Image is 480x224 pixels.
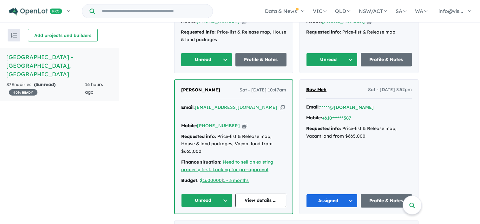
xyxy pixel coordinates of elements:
[223,177,249,183] a: 1 - 3 months
[181,53,232,66] button: Unread
[181,29,216,35] strong: Requested info:
[306,86,326,94] a: Baw Meh
[6,53,112,78] h5: [GEOGRAPHIC_DATA] - [GEOGRAPHIC_DATA] , [GEOGRAPHIC_DATA]
[181,134,216,139] strong: Requested info:
[306,18,322,24] strong: Mobile:
[34,82,56,87] strong: ( unread)
[306,126,341,131] strong: Requested info:
[9,8,62,16] img: Openlot PRO Logo White
[306,115,322,121] strong: Mobile:
[6,81,85,96] div: 87 Enquir ies
[181,177,286,184] div: |
[306,125,412,140] div: Price-list & Release map, Vacant land from $665,000
[235,53,287,66] a: Profile & Notes
[361,53,412,66] a: Profile & Notes
[28,29,98,41] button: Add projects and builders
[235,194,286,207] a: View details ...
[181,18,197,24] strong: Mobile:
[197,123,240,128] a: [PHONE_NUMBER]
[306,87,326,92] span: Baw Meh
[197,18,240,24] a: [PHONE_NUMBER]
[181,159,273,172] a: Need to sell an existing property first, Looking for pre-approval
[280,104,285,111] button: Copy
[11,33,17,38] img: sort.svg
[181,87,220,93] span: [PERSON_NAME]
[181,104,195,110] strong: Email:
[306,29,341,35] strong: Requested info:
[361,194,412,208] a: Profile & Notes
[242,122,247,129] button: Copy
[181,177,199,183] strong: Budget:
[368,86,412,94] span: Sat - [DATE] 8:52pm
[85,82,103,95] span: 16 hours ago
[322,18,365,24] a: [PHONE_NUMBER]
[36,82,38,87] span: 3
[306,104,320,110] strong: Email:
[181,194,232,207] button: Unread
[240,86,286,94] span: Sat - [DATE] 10:47am
[306,28,412,36] div: Price-list & Release map
[195,104,277,110] a: [EMAIL_ADDRESS][DOMAIN_NAME]
[181,123,197,128] strong: Mobile:
[181,159,221,165] strong: Finance situation:
[9,89,37,96] span: 40 % READY
[96,4,211,18] input: Try estate name, suburb, builder or developer
[181,133,286,155] div: Price-list & Release map, House & land packages, Vacant land from $665,000
[438,8,463,14] span: info@vis...
[306,194,358,208] button: Assigned
[200,177,222,183] a: $1600000
[306,53,358,66] button: Unread
[181,28,286,44] div: Price-list & Release map, House & land packages
[181,86,220,94] a: [PERSON_NAME]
